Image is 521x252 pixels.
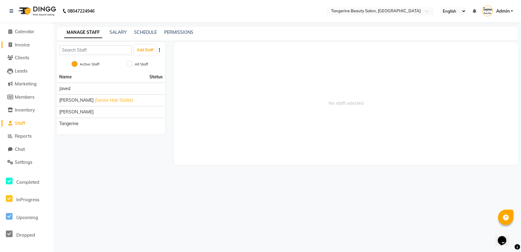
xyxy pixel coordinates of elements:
a: PERMISSIONS [164,30,193,35]
span: Marketing [15,81,37,87]
span: tangerine [59,120,79,127]
span: InProgress [16,197,39,203]
button: Add Staff [134,45,156,55]
a: Invoice [2,41,52,49]
span: Admin [496,8,509,14]
span: Dropped [16,232,35,238]
a: Clients [2,54,52,61]
span: Leads [15,68,27,74]
a: MANAGE STAFF [64,27,102,38]
img: logo [16,2,58,20]
span: Clients [15,55,29,61]
a: Settings [2,159,52,166]
a: SALARY [110,30,127,35]
span: javed [59,85,70,92]
span: Chat [15,146,25,152]
span: Name [59,74,72,80]
span: Calendar [15,29,34,34]
a: Members [2,94,52,101]
span: (Senior Hair Stylist) [95,97,133,104]
img: Admin [482,6,493,16]
span: Status [149,74,163,80]
label: Active Staff [80,61,99,67]
label: All Staff [135,61,148,67]
span: Settings [15,159,32,165]
a: Leads [2,68,52,75]
a: Reports [2,133,52,140]
input: Search Staff [59,45,132,55]
a: SCHEDULE [134,30,157,35]
b: 08047224946 [68,2,95,20]
a: Marketing [2,81,52,88]
a: Staff [2,120,52,127]
iframe: chat widget [495,227,515,246]
span: [PERSON_NAME] [59,97,94,104]
a: Chat [2,146,52,153]
span: Members [15,94,34,100]
span: Invoice [15,42,30,48]
span: Inventory [15,107,35,113]
span: Upcoming [16,215,38,220]
span: No staff selected [174,42,518,165]
span: Reports [15,133,32,139]
span: [PERSON_NAME] [59,109,94,115]
span: Staff [15,120,25,126]
span: Completed [16,179,39,185]
a: Calendar [2,28,52,35]
a: Inventory [2,107,52,114]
